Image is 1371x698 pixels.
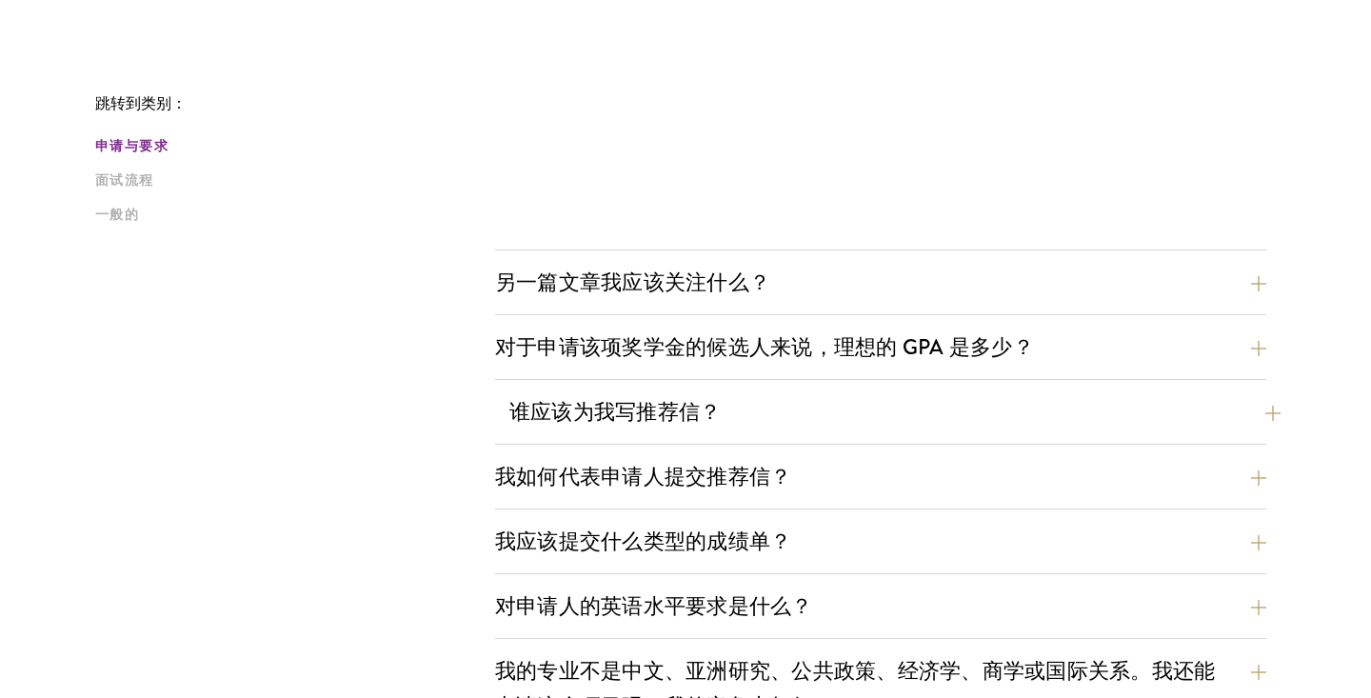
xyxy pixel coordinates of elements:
[509,396,721,428] font: 谁应该为我写推荐信？
[95,205,484,225] a: 一般的
[495,331,1034,363] font: 对于申请该项奖学金的候选人来说，理想的 GPA 是多少？
[95,170,154,190] font: 面试流程
[495,326,1266,369] button: 对于申请该项奖学金的候选人来说，理想的 GPA 是多少？
[495,520,1266,563] button: 我应该提交什么类型的成绩单？
[95,205,139,225] font: 一般的
[95,136,484,156] a: 申请与要求
[95,92,187,115] font: 跳转到类别：
[495,526,791,557] font: 我应该提交什么类型的成绩单？
[495,267,770,298] font: 另一篇文章我应该关注什么？
[495,261,1266,304] button: 另一篇文章我应该关注什么？
[95,136,169,156] font: 申请与要求
[495,461,791,492] font: 我如何代表申请人提交推荐信？
[509,390,1281,433] button: 谁应该为我写推荐信？
[495,585,1266,628] button: 对申请人的英语水平要求是什么？
[495,590,813,622] font: 对申请人的英语水平要求是什么？
[495,455,1266,498] button: 我如何代表申请人提交推荐信？
[95,170,484,190] a: 面试流程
